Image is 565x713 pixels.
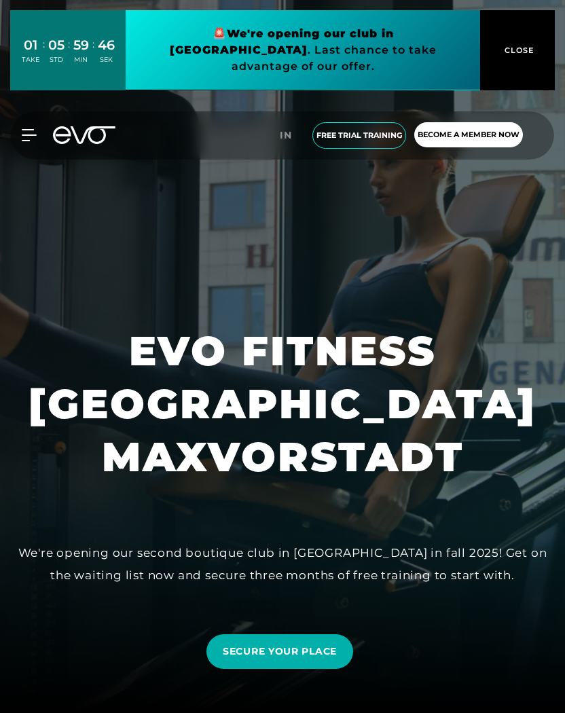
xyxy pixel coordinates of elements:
font: Free trial training [316,130,402,140]
a: SECURE YOUR PLACE [206,634,353,669]
div: SEK [98,55,115,65]
font: EVO FITNESS [GEOGRAPHIC_DATA] MAXVORSTADT [29,326,551,481]
span: CLOSE [501,44,534,56]
div: 59 [73,35,89,55]
font: TAKE [22,56,39,63]
div: 01 [22,35,39,55]
font: in [280,129,292,141]
a: in [280,128,300,143]
div: 46 [98,35,115,55]
a: Become a member now [410,122,527,149]
div: 05 [48,35,65,55]
div: : [43,37,45,73]
button: CLOSE [480,10,555,90]
font: We're opening our second boutique club in [GEOGRAPHIC_DATA] in fall 2025! Get on the waiting list... [18,546,547,581]
font: : [92,37,94,50]
font: : [68,37,70,50]
a: Free trial training [308,122,410,149]
font: Become a member now [418,130,520,139]
div: STD [48,55,65,65]
font: SECURE YOUR PLACE [223,645,337,657]
div: MIN [73,55,89,65]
